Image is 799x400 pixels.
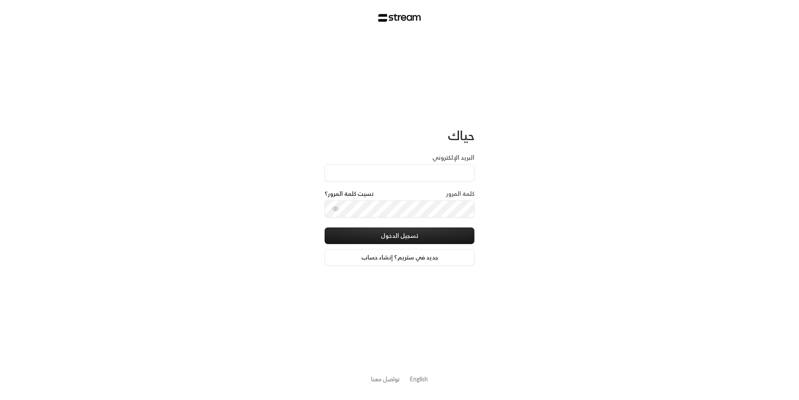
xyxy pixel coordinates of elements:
[378,14,421,22] img: Stream Logo
[325,190,374,198] a: نسيت كلمة المرور؟
[371,375,400,383] button: تواصل معنا
[410,371,428,387] a: English
[448,124,474,146] span: حياك
[446,190,474,198] label: كلمة المرور
[325,249,474,266] a: جديد في ستريم؟ إنشاء حساب
[432,153,474,162] label: البريد الإلكتروني
[325,227,474,244] button: تسجيل الدخول
[329,202,342,215] button: toggle password visibility
[371,374,400,384] a: تواصل معنا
